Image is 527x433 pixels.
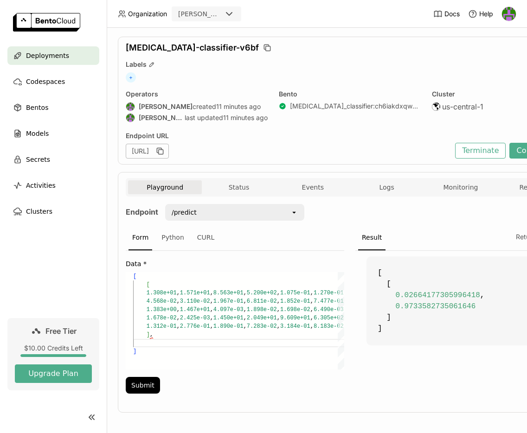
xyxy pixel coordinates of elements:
span: [ [378,269,382,277]
span: Bentos [26,102,48,113]
span: , [210,323,213,330]
span: , [177,315,180,321]
span: 6.305e+02 [314,315,344,321]
div: Endpoint URL [126,132,450,140]
a: Models [7,124,99,143]
span: 1.967e-01 [213,298,244,305]
span: , [244,298,247,305]
span: 6.490e-03 [314,306,344,313]
span: , [177,306,180,313]
button: Events [276,180,350,194]
span: ] [147,331,150,338]
span: , [480,291,485,299]
strong: [PERSON_NAME] [139,114,185,122]
span: 8.563e+01 [213,290,244,296]
span: 4.568e-02 [147,298,177,305]
span: 1.075e-01 [280,290,310,296]
strong: [PERSON_NAME] [139,102,193,111]
div: last updated [126,113,268,122]
div: created [126,102,268,111]
input: Selected manu-infante. [223,10,224,19]
span: Codespaces [26,76,65,87]
span: Organization [128,10,167,18]
span: 1.571e+01 [180,290,210,296]
span: 8.183e-02 [314,323,344,330]
div: /predict [172,208,197,217]
span: 1.467e+01 [180,306,210,313]
span: Docs [444,10,460,18]
span: ] [133,348,136,355]
span: , [244,315,247,321]
span: Clusters [26,206,52,217]
span: 2.049e+01 [247,315,277,321]
div: [PERSON_NAME] [178,9,222,19]
div: $10.00 Credits Left [15,344,92,352]
button: Status [202,180,276,194]
span: , [277,290,280,296]
span: Help [479,10,493,18]
span: , [277,298,280,305]
span: 1.450e+01 [213,315,244,321]
span: us-central-1 [442,102,483,111]
a: Activities [7,176,99,195]
strong: Endpoint [126,207,158,216]
button: Terminate [455,143,506,159]
span: 6.811e-02 [247,298,277,305]
span: , [277,315,280,321]
span: 1.308e+01 [147,290,177,296]
img: Manuel Infante [502,7,516,21]
div: Help [468,9,493,19]
span: , [210,306,213,313]
span: 2.425e-03 [180,315,210,321]
span: , [310,315,314,321]
span: 1.312e-01 [147,323,177,330]
button: Upgrade Plan [15,364,92,383]
span: [ [133,273,136,280]
span: Deployments [26,50,69,61]
span: 0.9733582735061646 [395,302,476,311]
span: 1.852e-01 [280,298,310,305]
a: Clusters [7,202,99,221]
button: Logs [350,180,424,194]
a: Docs [433,9,460,19]
svg: open [290,209,298,216]
span: 11 minutes ago [216,102,261,111]
span: , [277,306,280,313]
span: , [177,298,180,305]
span: , [210,290,213,296]
label: Data * [126,260,344,267]
span: 7.477e-01 [314,298,344,305]
button: Monitoring [424,180,497,194]
span: 1.270e-01 [314,290,344,296]
span: , [244,306,247,313]
a: Codespaces [7,72,99,91]
span: + [126,72,136,83]
div: CURL [193,225,219,250]
span: , [310,306,314,313]
span: 1.383e+00 [147,306,177,313]
span: Free Tier [45,326,77,336]
span: , [310,323,314,330]
span: [ [147,281,150,288]
span: Secrets [26,154,50,165]
span: 11 minutes ago [223,114,268,122]
a: Bentos [7,98,99,117]
a: Secrets [7,150,99,169]
span: Activities [26,180,56,191]
span: 3.110e-02 [180,298,210,305]
span: ] [378,325,382,333]
a: Deployments [7,46,99,65]
button: Submit [126,377,160,394]
img: Manuel Infante [126,102,135,111]
span: Models [26,128,49,139]
span: 1.698e-02 [280,306,310,313]
span: , [310,298,314,305]
span: 9.609e+01 [280,315,310,321]
a: Free Tier$10.00 Credits LeftUpgrade Plan [7,318,99,390]
img: logo [13,13,80,32]
span: 7.283e-02 [247,323,277,330]
input: Selected /predict. [198,208,199,217]
span: 5.200e+02 [247,290,277,296]
div: Form [129,225,152,250]
a: [MEDICAL_DATA]_classifier:ch6iakdxqwcn5lg6 [290,102,421,110]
